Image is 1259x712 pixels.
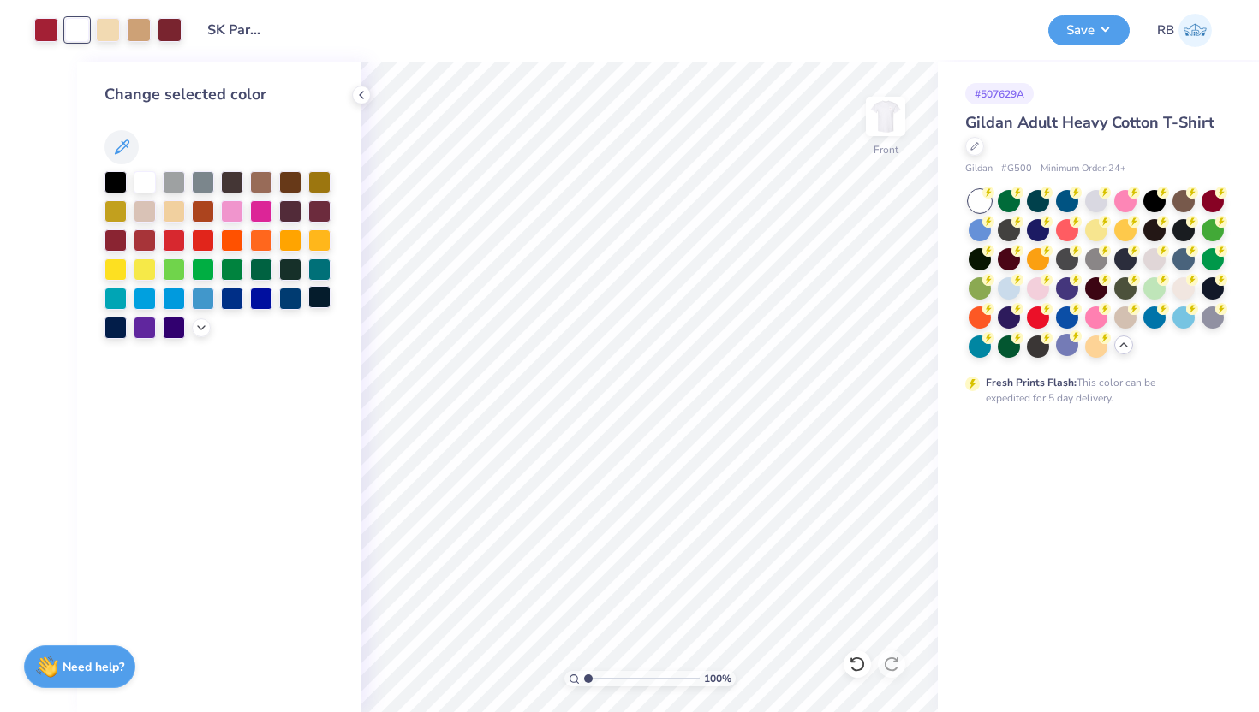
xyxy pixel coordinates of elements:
img: Riley Barbalat [1178,14,1212,47]
span: RB [1157,21,1174,40]
input: Untitled Design [194,13,278,47]
span: 100 % [704,671,731,686]
strong: Fresh Prints Flash: [986,376,1077,389]
div: Front [874,142,898,157]
img: Front [868,99,903,133]
div: # 507629A [965,83,1034,104]
div: This color can be expedited for 5 day delivery. [986,375,1196,406]
div: Change selected color [104,83,334,106]
a: RB [1157,14,1212,47]
span: # G500 [1001,162,1032,176]
span: Gildan [965,162,993,176]
strong: Need help? [63,659,124,675]
button: Save [1048,15,1130,45]
span: Gildan Adult Heavy Cotton T-Shirt [965,112,1214,133]
span: Minimum Order: 24 + [1041,162,1126,176]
